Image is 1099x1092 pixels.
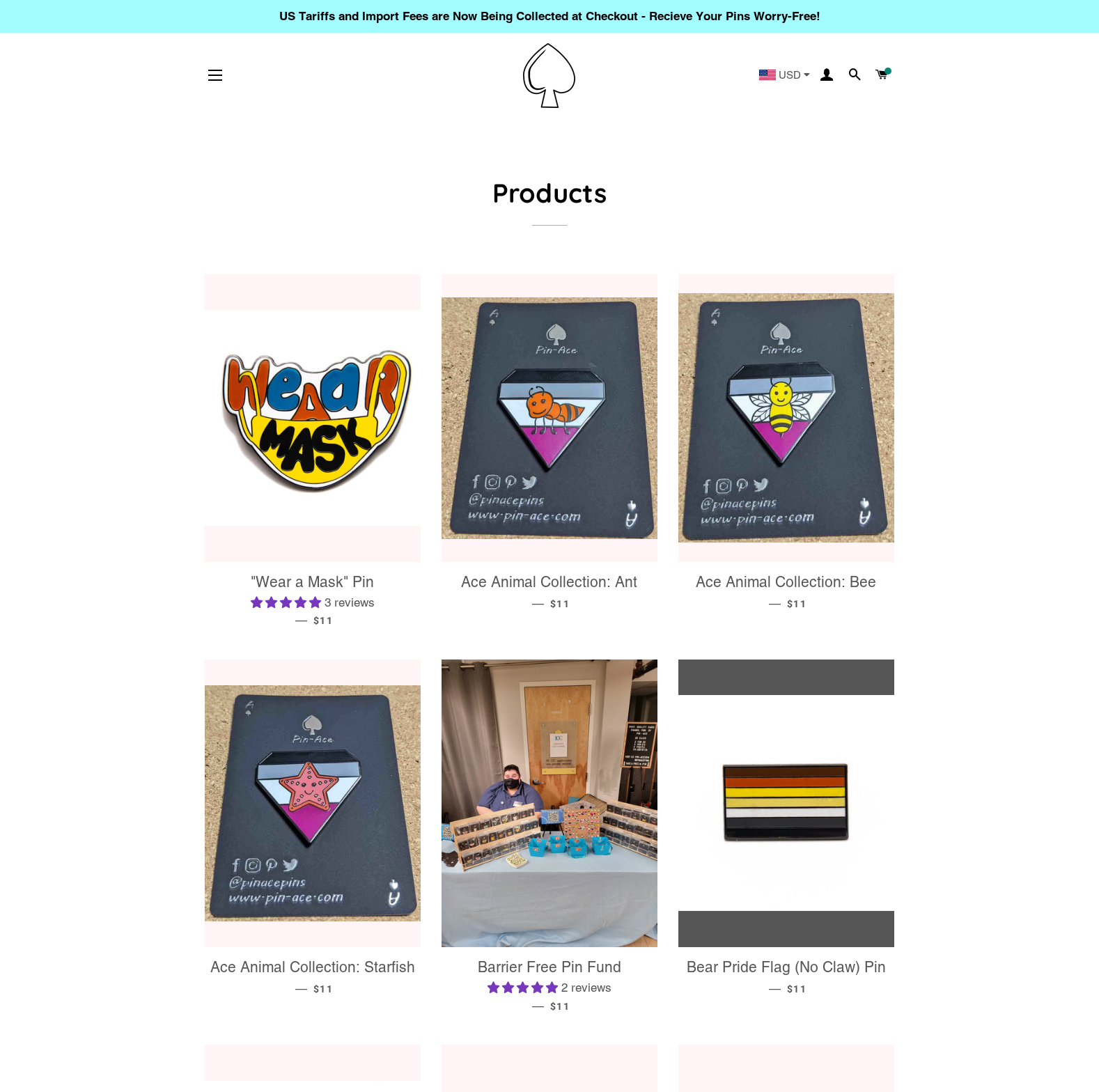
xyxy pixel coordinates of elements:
span: 5.00 stars [488,981,561,994]
span: $11 [787,983,806,994]
span: Ace Animal Collection: Starfish [210,958,415,976]
a: Ace Animal Collection: Bee - Pin-Ace [678,274,894,562]
span: — [295,981,307,995]
a: Barrier Free Pin Fund 5.00 stars 2 reviews — $11 [442,947,657,1024]
span: Ace Animal Collection: Bee [696,573,876,591]
a: Bear Pride Flag (No Claw) Pin — $11 [678,947,894,1006]
a: Ace Animal Collection: Starfish - Pin-Ace [205,660,421,947]
span: — [295,613,307,627]
span: Barrier Free Pin Fund [478,958,621,976]
span: 5.00 stars [251,595,325,609]
span: 2 reviews [561,981,611,994]
span: 3 reviews [325,595,375,609]
a: Ace Animal Collection: Ant — $11 [442,562,657,621]
span: $11 [550,598,570,609]
span: $11 [313,615,333,626]
img: Bear Pride Flag No Claw Enamel Pin Badge Pride Cub Lapel LGBTQ Gay Gift For Him - Pin Ace [678,695,894,911]
a: "Wear a Mask" Pin 5.00 stars 3 reviews — $11 [205,562,421,639]
img: Pin-Ace [523,43,575,108]
span: — [769,981,781,995]
span: $11 [787,598,806,609]
a: Ace Animal Collection: Starfish — $11 [205,947,421,1006]
span: $11 [313,983,333,994]
span: — [532,999,544,1013]
img: Ace Animal Collection: Starfish - Pin-Ace [205,685,421,921]
span: "Wear a Mask" Pin [251,573,374,591]
span: — [769,596,781,610]
img: Wear a Mask Enamel Pin Badge Gift Pandemic COVID 19 Social Distance For Him/Her - Pin Ace [205,310,421,526]
h1: Products [205,174,894,211]
a: Ace Animal Collection: Bee — $11 [678,562,894,621]
span: Bear Pride Flag (No Claw) Pin [687,958,886,976]
span: $11 [550,1001,570,1012]
span: — [532,596,544,610]
img: Ace Animal Collection: Bee - Pin-Ace [678,293,894,543]
span: USD [779,70,801,80]
a: Ace Animal Collection: Ant - Pin-Ace [442,274,657,562]
img: Ace Animal Collection: Ant - Pin-Ace [442,297,657,539]
a: Wear a Mask Enamel Pin Badge Gift Pandemic COVID 19 Social Distance For Him/Her - Pin Ace [205,274,421,562]
span: Ace Animal Collection: Ant [461,573,637,591]
a: Bear Pride Flag No Claw Enamel Pin Badge Pride Cub Lapel LGBTQ Gay Gift For Him - Pin Ace [678,660,894,947]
